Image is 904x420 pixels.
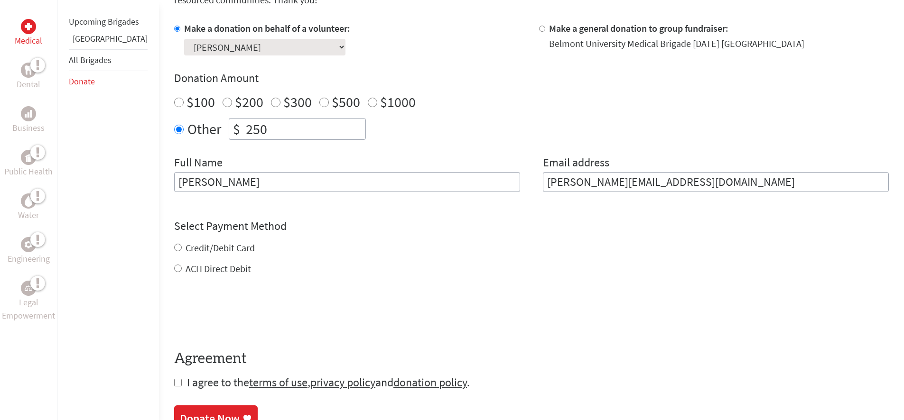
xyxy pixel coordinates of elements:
a: terms of use [249,375,308,390]
label: Make a donation on behalf of a volunteer: [184,22,350,34]
input: Your Email [543,172,889,192]
p: Public Health [4,165,53,178]
img: Water [25,195,32,206]
img: Medical [25,23,32,30]
h4: Agreement [174,350,889,367]
p: Dental [17,78,40,91]
img: Business [25,110,32,118]
li: Upcoming Brigades [69,11,148,32]
input: Enter Full Name [174,172,520,192]
h4: Select Payment Method [174,219,889,234]
a: [GEOGRAPHIC_DATA] [73,33,148,44]
a: privacy policy [310,375,375,390]
li: Guatemala [69,32,148,49]
label: $300 [283,93,312,111]
a: Upcoming Brigades [69,16,139,27]
label: Credit/Debit Card [186,242,255,254]
label: $500 [332,93,360,111]
div: Dental [21,63,36,78]
div: Business [21,106,36,121]
a: Public HealthPublic Health [4,150,53,178]
p: Medical [15,34,42,47]
div: Legal Empowerment [21,281,36,296]
img: Public Health [25,153,32,162]
label: Make a general donation to group fundraiser: [549,22,728,34]
p: Engineering [8,252,50,265]
div: Public Health [21,150,36,165]
img: Dental [25,65,32,74]
iframe: reCAPTCHA [174,294,318,331]
span: I agree to the , and . [187,375,470,390]
a: donation policy [393,375,467,390]
label: $1000 [380,93,416,111]
label: Other [187,118,221,140]
a: EngineeringEngineering [8,237,50,265]
label: ACH Direct Debit [186,263,251,274]
label: Full Name [174,155,223,172]
li: Donate [69,71,148,92]
div: Medical [21,19,36,34]
a: Legal EmpowermentLegal Empowerment [2,281,55,322]
li: All Brigades [69,49,148,71]
a: BusinessBusiness [12,106,45,135]
p: Water [18,209,39,222]
input: Enter Amount [244,119,365,139]
label: Email address [543,155,609,172]
h4: Donation Amount [174,71,889,86]
a: Donate [69,76,95,87]
img: Legal Empowerment [25,285,32,291]
img: Engineering [25,241,32,248]
div: $ [229,119,244,139]
label: $200 [235,93,263,111]
a: All Brigades [69,55,112,65]
div: Engineering [21,237,36,252]
p: Business [12,121,45,135]
a: MedicalMedical [15,19,42,47]
a: DentalDental [17,63,40,91]
a: WaterWater [18,193,39,222]
label: $100 [186,93,215,111]
div: Water [21,193,36,209]
div: Belmont University Medical Brigade [DATE] [GEOGRAPHIC_DATA] [549,37,804,50]
p: Legal Empowerment [2,296,55,322]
